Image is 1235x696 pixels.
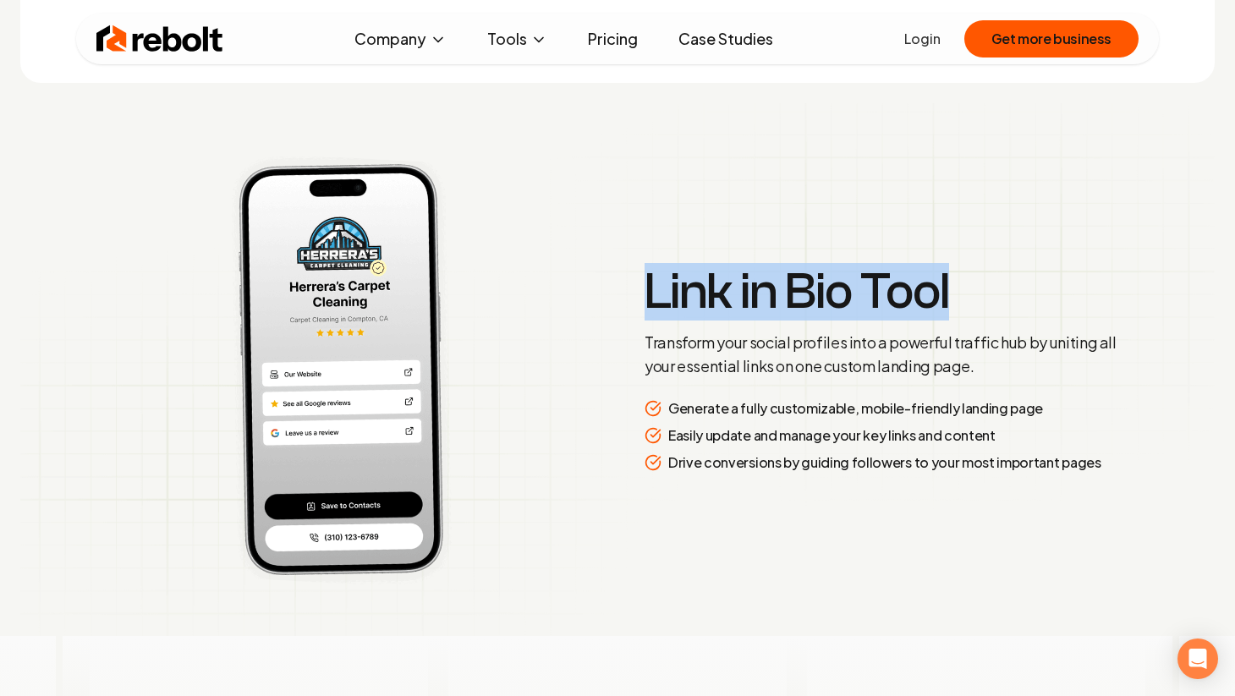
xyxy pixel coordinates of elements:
[964,20,1139,58] button: Get more business
[645,331,1132,378] p: Transform your social profiles into a powerful traffic hub by uniting all your essential links on...
[665,22,787,56] a: Case Studies
[668,425,996,446] p: Easily update and manage your key links and content
[668,452,1101,473] p: Drive conversions by guiding followers to your most important pages
[341,22,460,56] button: Company
[20,103,1215,637] img: Product
[474,22,561,56] button: Tools
[668,398,1043,419] p: Generate a fully customizable, mobile-friendly landing page
[574,22,651,56] a: Pricing
[96,22,223,56] img: Rebolt Logo
[904,29,941,49] a: Login
[645,266,1132,317] h3: Link in Bio Tool
[63,144,601,595] img: Social Preview
[1177,638,1218,679] div: Open Intercom Messenger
